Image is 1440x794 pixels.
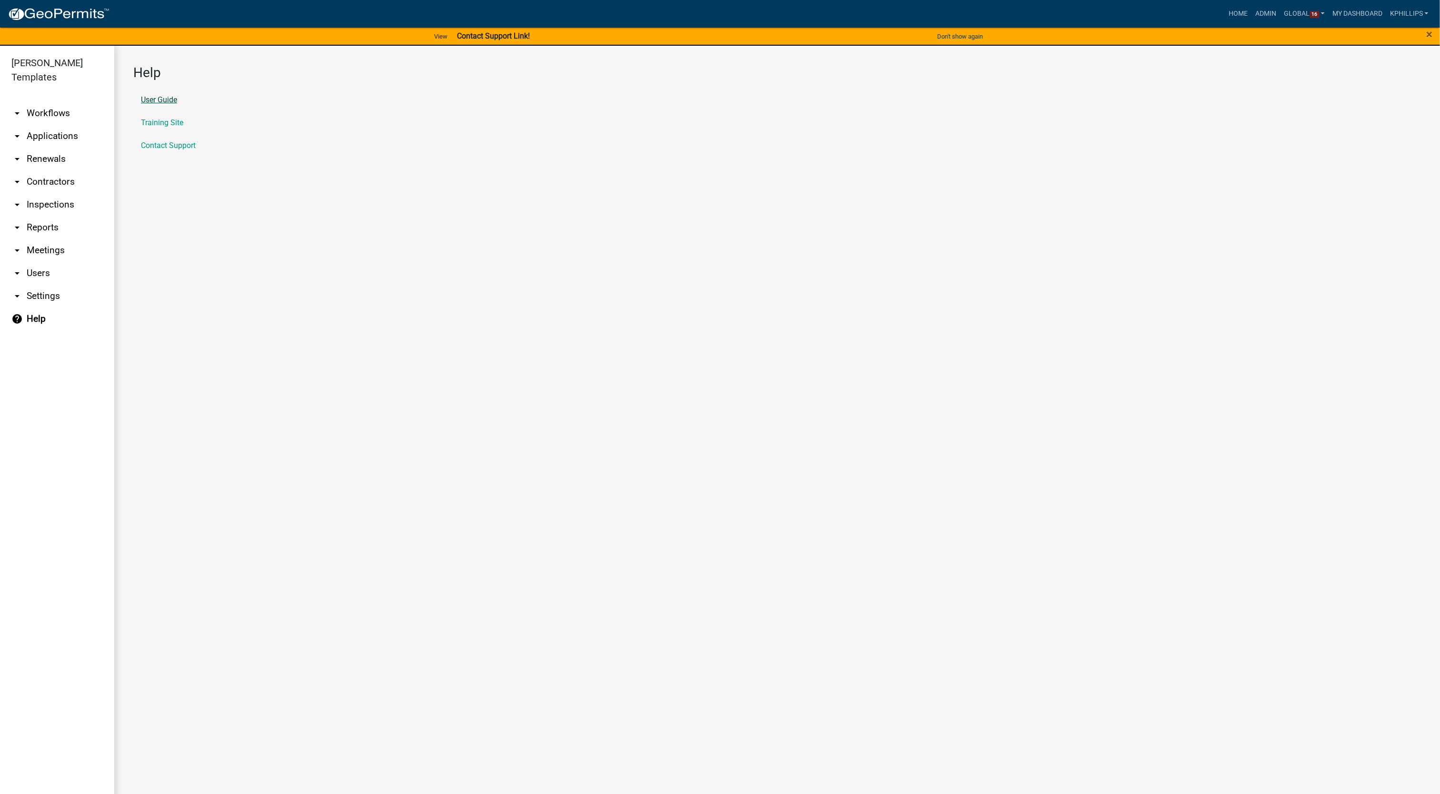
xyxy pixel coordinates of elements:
i: arrow_drop_down [11,290,23,302]
span: × [1427,28,1433,41]
i: help [11,313,23,325]
i: arrow_drop_down [11,245,23,256]
i: arrow_drop_down [11,130,23,142]
a: Admin [1252,5,1281,23]
a: Global16 [1281,5,1329,23]
a: View [430,29,451,44]
a: Training Site [141,119,183,127]
i: arrow_drop_down [11,153,23,165]
a: kphillips [1386,5,1432,23]
a: My Dashboard [1329,5,1386,23]
i: arrow_drop_down [11,199,23,210]
a: Contact Support [141,142,196,149]
span: 16 [1310,11,1320,19]
i: arrow_drop_down [11,176,23,188]
i: arrow_drop_down [11,268,23,279]
a: User Guide [141,96,177,104]
a: Home [1225,5,1252,23]
i: arrow_drop_down [11,108,23,119]
button: Close [1427,29,1433,40]
button: Don't show again [934,29,987,44]
strong: Contact Support Link! [457,31,530,40]
i: arrow_drop_down [11,222,23,233]
h3: Help [133,65,1421,81]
